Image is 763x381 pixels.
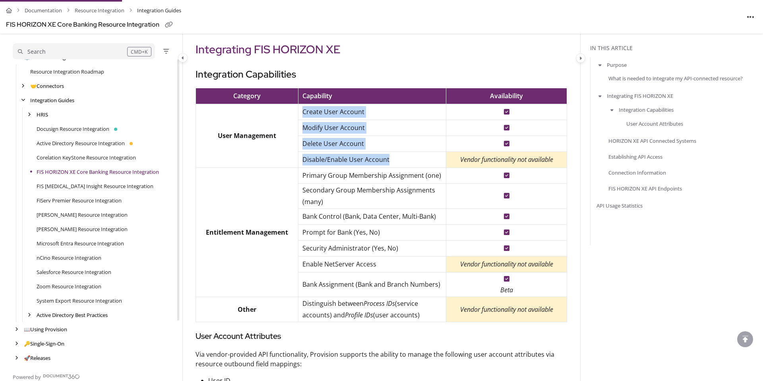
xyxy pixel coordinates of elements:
div: arrow [13,326,21,333]
a: API Usage Statistics [596,202,643,210]
button: Copy link of [163,19,175,31]
div: arrow [13,340,21,348]
a: Establishing API Access [608,153,662,161]
a: User Account Attributes [626,119,683,127]
span: ⚙️ [24,54,30,61]
span: Integration Guides [137,5,181,16]
a: FIS HORIZON XE API Endpoints [608,185,682,192]
div: In this article [590,44,760,52]
a: What is needed to integrate my API-connected resource? [608,74,743,82]
a: Connectors [30,82,64,90]
p: Modify User Account [302,122,442,134]
a: Docusign Resource Integration [37,125,109,133]
em: Vendor functionality not available [460,155,553,164]
h3: Integration Capabilities [196,67,567,82]
p: Primary Group Membership Assignment (one) [302,170,442,181]
span: Availability [490,91,523,100]
span: Powered by [13,373,41,381]
a: Integration Guides [30,96,74,104]
button: arrow [596,91,604,100]
a: nCino Resource Integration [37,254,101,262]
strong: Entitlement Management [206,228,288,237]
a: Active Directory Best Practices [37,311,108,319]
a: Connection Information [608,169,666,177]
strong: User Management [218,131,276,140]
a: Documentation [25,5,62,16]
img: Document360 [43,374,80,379]
span: 🤝 [30,82,37,89]
div: arrow [25,111,33,119]
a: Integration Capabilities [619,106,674,114]
div: CMD+K [127,47,151,56]
p: Prompt for Bank (Yes, No) [302,227,442,238]
p: Distinguish between (service accounts) and (user accounts) [302,298,442,321]
p: Via vendor-provided API functionality, Provision supports the ability to manage the following use... [196,350,567,369]
a: System Export Resource Integration [37,297,122,305]
a: Jack Henry Symitar Resource Integration [37,225,128,233]
div: arrow [19,82,27,90]
p: Delete User Account [302,138,442,150]
p: Enable NetServer Access [302,259,442,270]
a: FIS HORIZON XE Core Banking Resource Integration [37,168,159,176]
p: Bank Control (Bank, Data Center, Multi-Bank) [302,211,442,222]
a: Home [6,5,12,16]
button: arrow [608,105,616,114]
a: HORIZON XE API Connected Systems [608,136,696,144]
a: HRIS [37,111,48,119]
div: scroll to top [737,331,753,347]
span: Capability [302,91,332,100]
a: Jack Henry SilverLake Resource Integration [37,211,128,219]
a: Releases [24,354,50,362]
em: Profile IDs [345,311,373,319]
p: Bank Assignment (Bank and Branch Numbers) [302,279,442,290]
a: Salesforce Resource Integration [37,268,111,276]
div: FIS HORIZON XE Core Banking Resource Integration [6,19,159,31]
p: Disable/Enable User Account [302,154,442,165]
a: Using Provision [24,325,67,333]
em: Vendor functionality not available [460,260,553,268]
span: 🔑 [24,340,30,347]
button: Category toggle [178,53,188,62]
a: FiServ Premier Resource Integration [37,196,122,204]
div: arrow [13,354,21,362]
a: Purpose [607,61,627,69]
span: 🚀 [24,354,30,362]
button: Search [13,43,155,59]
a: Zoom Resource Integration [37,282,101,290]
a: Microsoft Entra Resource Integration [37,239,124,247]
p: Secondary Group Membership Assignments (many) [302,185,442,208]
div: Search [27,47,46,56]
a: FIS IBS Insight Resource Integration [37,182,153,190]
a: Powered by Document360 - opens in a new tab [13,371,80,381]
div: arrow [25,311,33,319]
span: 📖 [24,326,30,333]
button: Article more options [744,10,757,23]
a: Resource Integration Roadmap [30,68,104,76]
em: Vendor functionality not available [460,305,553,314]
button: Category toggle [576,53,585,63]
a: Resource Integration [75,5,124,16]
em: Beta [500,286,513,294]
strong: Other [238,305,256,314]
a: Active Directory Resource Integration [37,139,125,147]
button: Filter [161,47,171,56]
div: arrow [19,97,27,104]
p: Security Administrator (Yes, No) [302,243,442,254]
a: Corelation KeyStone Resource Integration [37,154,136,161]
a: Single-Sign-On [24,340,64,348]
span: Category [233,91,261,100]
a: Integrating FIS HORIZON XE [607,92,673,100]
h2: Integrating FIS HORIZON XE [196,41,567,58]
h4: User Account Attributes [196,330,567,343]
p: Create User Account [302,106,442,118]
em: Process IDs [364,299,395,308]
button: arrow [596,60,604,69]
